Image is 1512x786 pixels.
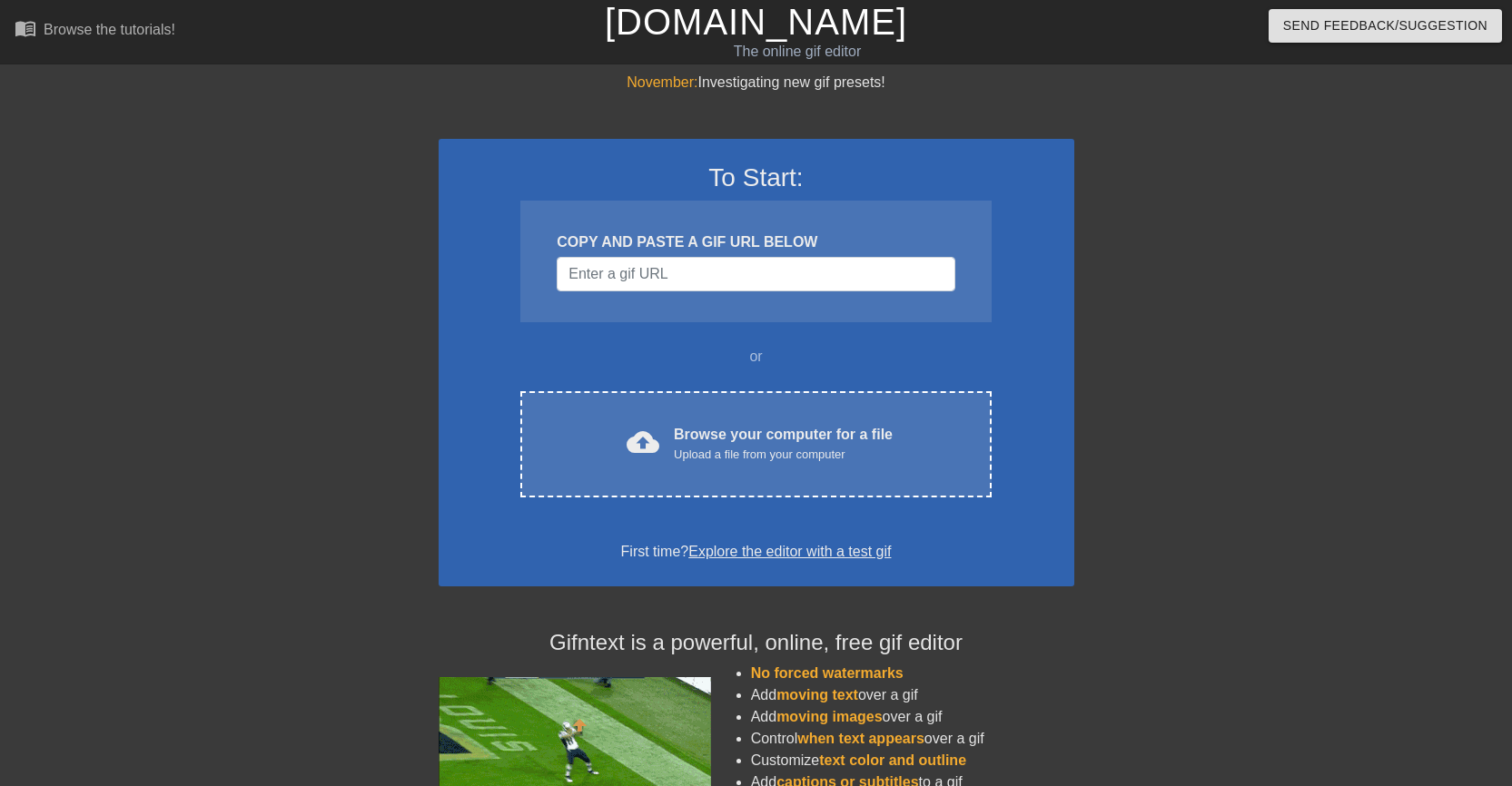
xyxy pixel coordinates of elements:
[557,257,954,291] input: Username
[439,72,1074,93] div: Investigating new gif presets!
[627,426,659,458] span: cloud_upload
[751,728,1074,750] li: Control over a gif
[605,2,907,42] a: [DOMAIN_NAME]
[751,750,1074,771] li: Customize
[1269,9,1502,43] button: Send Feedback/Suggestion
[674,424,893,464] div: Browse your computer for a file
[819,752,966,768] span: text color and outline
[1283,15,1487,37] span: Send Feedback/Suggestion
[688,544,891,559] a: Explore the editor with a test gif
[627,74,697,90] span: November:
[674,446,893,464] div: Upload a file from your computer
[486,346,1027,368] div: or
[44,22,175,37] div: Browse the tutorials!
[751,684,1074,706] li: Add over a gif
[513,41,1082,63] div: The online gif editor
[15,17,175,45] a: Browse the tutorials!
[439,630,1074,656] h4: Gifntext is a powerful, online, free gif editor
[462,162,1051,193] h3: To Start:
[15,17,36,39] span: menu_book
[462,541,1051,563] div: First time?
[751,665,904,681] span: No forced watermarks
[776,687,858,702] span: moving text
[797,731,924,746] span: when text appears
[557,231,954,253] div: COPY AND PASTE A GIF URL BELOW
[776,709,882,724] span: moving images
[751,706,1074,728] li: Add over a gif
